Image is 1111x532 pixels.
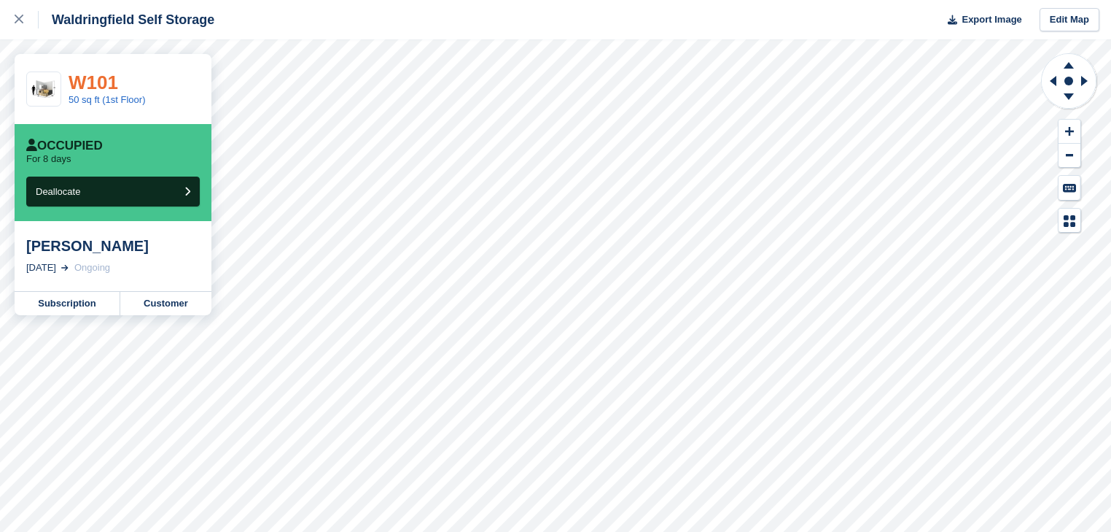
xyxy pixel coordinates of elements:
span: Deallocate [36,186,80,197]
p: For 8 days [26,153,71,165]
a: Edit Map [1040,8,1099,32]
span: Export Image [962,12,1021,27]
button: Zoom In [1059,120,1080,144]
div: Ongoing [74,261,110,275]
img: arrow-right-light-icn-cde0832a797a2874e46488d9cf13f60e5c3a73dbe684e267c42b8395dfbc2abf.svg [61,265,69,271]
button: Deallocate [26,177,200,207]
a: 50 sq ft (1st Floor) [69,94,145,105]
div: [DATE] [26,261,56,275]
div: Waldringfield Self Storage [39,11,214,28]
button: Zoom Out [1059,144,1080,168]
div: [PERSON_NAME] [26,237,200,255]
button: Export Image [939,8,1022,32]
div: Occupied [26,139,103,153]
button: Map Legend [1059,209,1080,233]
button: Keyboard Shortcuts [1059,176,1080,200]
img: 50-sqft-unit.jpg [27,77,61,102]
a: W101 [69,72,118,93]
a: Subscription [15,292,120,315]
a: Customer [120,292,211,315]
